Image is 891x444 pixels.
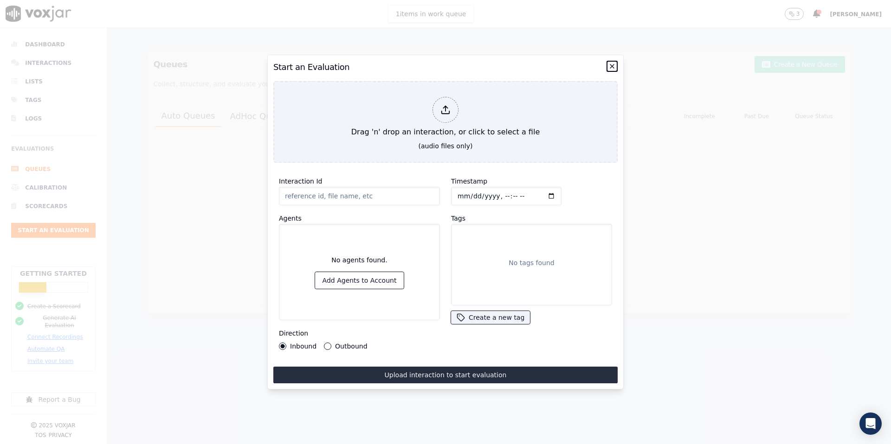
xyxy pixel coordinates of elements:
[273,81,618,163] button: Drag 'n' drop an interaction, or click to select a file (audio files only)
[273,367,618,383] button: Upload interaction to start evaluation
[335,343,367,349] label: Outbound
[451,311,530,324] button: Create a new tag
[279,178,322,185] label: Interaction Id
[451,178,487,185] label: Timestamp
[315,272,404,289] button: Add Agents to Account
[451,215,465,222] label: Tags
[279,187,440,205] input: reference id, file name, etc
[419,141,473,151] div: (audio files only)
[279,215,302,222] label: Agents
[290,343,316,349] label: Inbound
[859,412,882,435] div: Open Intercom Messenger
[331,255,387,272] div: No agents found.
[279,330,308,337] label: Direction
[509,258,554,267] p: No tags found
[273,61,618,74] h2: Start an Evaluation
[348,93,543,141] div: Drag 'n' drop an interaction, or click to select a file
